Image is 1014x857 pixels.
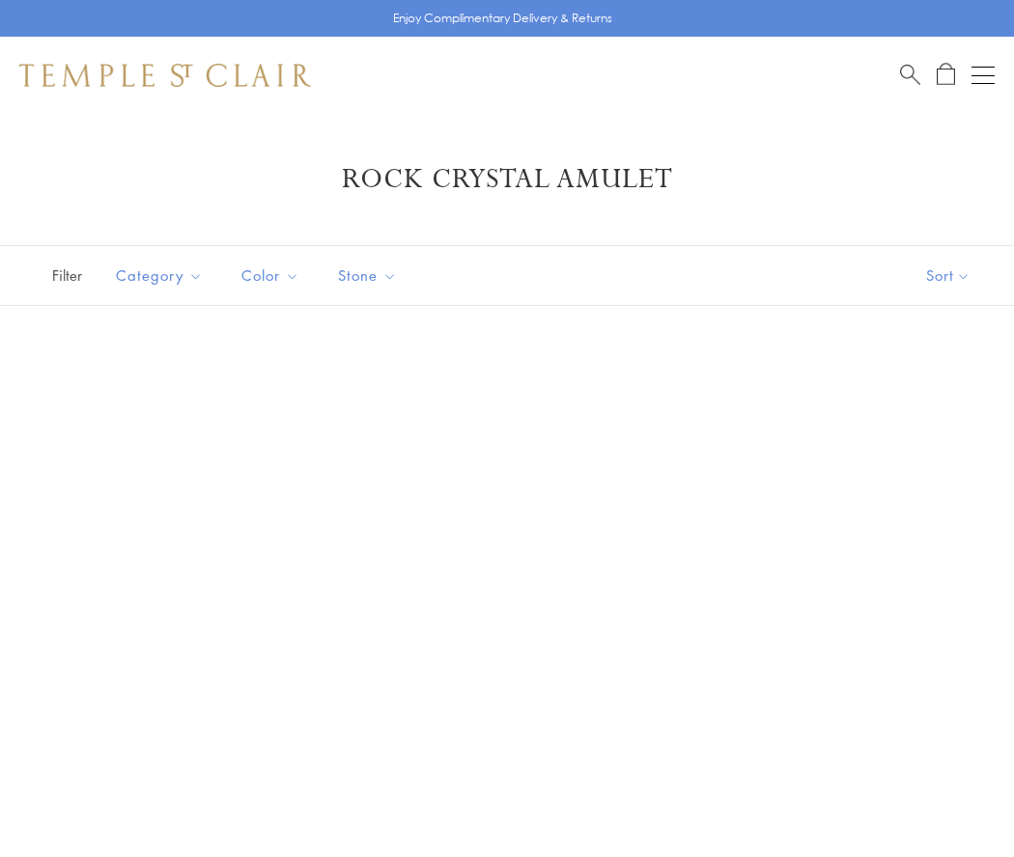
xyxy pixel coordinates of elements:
[101,254,217,297] button: Category
[937,63,955,87] a: Open Shopping Bag
[393,9,612,28] p: Enjoy Complimentary Delivery & Returns
[106,263,217,288] span: Category
[19,64,311,87] img: Temple St. Clair
[48,162,966,197] h1: Rock Crystal Amulet
[227,254,314,297] button: Color
[883,246,1014,305] button: Show sort by
[900,63,920,87] a: Search
[328,263,411,288] span: Stone
[972,64,995,87] button: Open navigation
[232,263,314,288] span: Color
[324,254,411,297] button: Stone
